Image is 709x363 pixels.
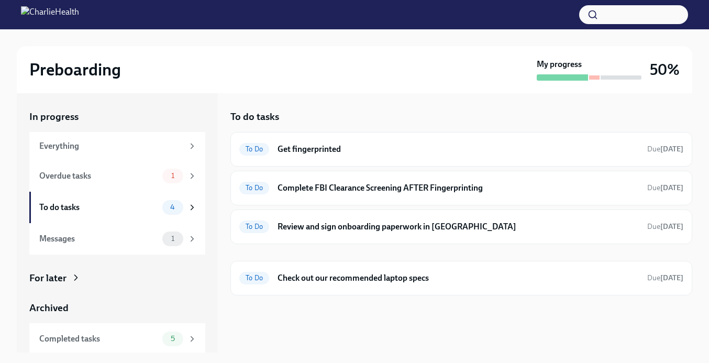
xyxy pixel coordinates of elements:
a: Completed tasks5 [29,323,205,355]
div: Overdue tasks [39,170,158,182]
span: October 4th, 2025 09:00 [647,222,683,232]
span: Due [647,145,683,153]
span: October 4th, 2025 09:00 [647,183,683,193]
h5: To do tasks [230,110,279,124]
span: To Do [239,184,269,192]
a: To DoComplete FBI Clearance Screening AFTER FingerprintingDue[DATE] [239,180,683,196]
h6: Get fingerprinted [278,144,639,155]
a: To DoCheck out our recommended laptop specsDue[DATE] [239,270,683,287]
span: 4 [164,203,181,211]
div: To do tasks [39,202,158,213]
div: Messages [39,233,158,245]
h6: Review and sign onboarding paperwork in [GEOGRAPHIC_DATA] [278,221,639,233]
a: To DoReview and sign onboarding paperwork in [GEOGRAPHIC_DATA]Due[DATE] [239,218,683,235]
strong: [DATE] [660,273,683,282]
strong: [DATE] [660,222,683,231]
a: In progress [29,110,205,124]
span: Due [647,273,683,282]
a: Archived [29,301,205,315]
strong: [DATE] [660,145,683,153]
h6: Check out our recommended laptop specs [278,272,639,284]
span: To Do [239,274,269,282]
h2: Preboarding [29,59,121,80]
a: To DoGet fingerprintedDue[DATE] [239,141,683,158]
span: 1 [165,235,181,243]
div: Everything [39,140,183,152]
a: To do tasks4 [29,192,205,223]
div: Completed tasks [39,333,158,345]
h6: Complete FBI Clearance Screening AFTER Fingerprinting [278,182,639,194]
h3: 50% [650,60,680,79]
a: Messages1 [29,223,205,255]
span: To Do [239,145,269,153]
div: For later [29,271,67,285]
strong: [DATE] [660,183,683,192]
span: Due [647,222,683,231]
img: CharlieHealth [21,6,79,23]
span: 5 [164,335,181,343]
span: 1 [165,172,181,180]
strong: My progress [537,59,582,70]
a: Overdue tasks1 [29,160,205,192]
span: October 1st, 2025 09:00 [647,273,683,283]
a: For later [29,271,205,285]
a: Everything [29,132,205,160]
span: October 1st, 2025 09:00 [647,144,683,154]
span: To Do [239,223,269,230]
span: Due [647,183,683,192]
